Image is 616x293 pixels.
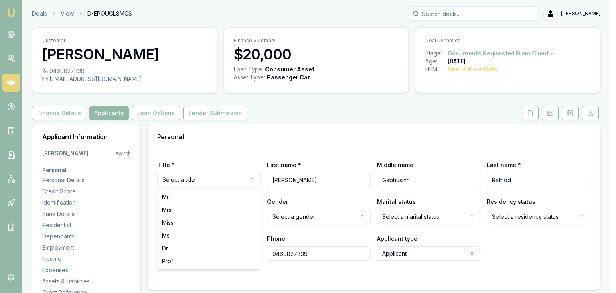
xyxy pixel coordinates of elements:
span: Dr [162,244,168,252]
span: Miss [162,219,174,227]
span: Mr [162,193,169,201]
span: Mrs [162,206,172,214]
span: Ms [162,232,170,240]
span: Prof [162,257,173,265]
